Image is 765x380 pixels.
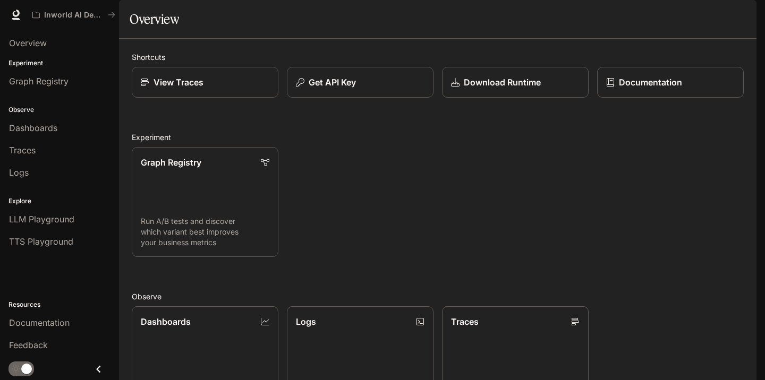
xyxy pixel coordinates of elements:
[464,76,541,89] p: Download Runtime
[141,315,191,328] p: Dashboards
[296,315,316,328] p: Logs
[132,51,744,63] h2: Shortcuts
[287,67,433,98] button: Get API Key
[597,67,744,98] a: Documentation
[141,156,201,169] p: Graph Registry
[619,76,682,89] p: Documentation
[28,4,120,25] button: All workspaces
[442,67,589,98] a: Download Runtime
[132,67,278,98] a: View Traces
[154,76,203,89] p: View Traces
[451,315,479,328] p: Traces
[309,76,356,89] p: Get API Key
[141,216,269,248] p: Run A/B tests and discover which variant best improves your business metrics
[132,147,278,257] a: Graph RegistryRun A/B tests and discover which variant best improves your business metrics
[44,11,104,20] p: Inworld AI Demos
[130,8,179,30] h1: Overview
[132,291,744,302] h2: Observe
[132,132,744,143] h2: Experiment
